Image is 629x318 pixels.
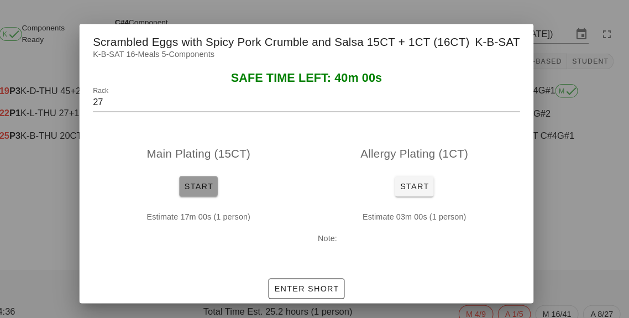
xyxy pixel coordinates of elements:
div: Scrambled Eggs with Spicy Pork Crumble and Salsa 15CT + 1CT (16CT) [93,23,536,55]
button: Enter Short [277,271,351,291]
div: Allergy Plating (1CT) [317,132,522,167]
span: Start [405,177,434,186]
span: Enter Short [282,277,346,285]
div: K-B-SAT 16-Meals 5-Components [93,46,536,70]
p: Note: [326,226,513,238]
label: Rack [107,84,122,92]
button: Start [191,171,228,191]
span: Start [195,177,224,186]
button: Start [401,171,438,191]
div: Main Plating (15CT) [107,132,312,167]
p: Estimate 03m 00s (1 person) [326,205,513,217]
span: K-B-SAT [479,32,522,50]
p: Estimate 17m 00s (1 person) [116,205,303,217]
span: SAFE TIME LEFT: 40m 00s [241,69,388,82]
